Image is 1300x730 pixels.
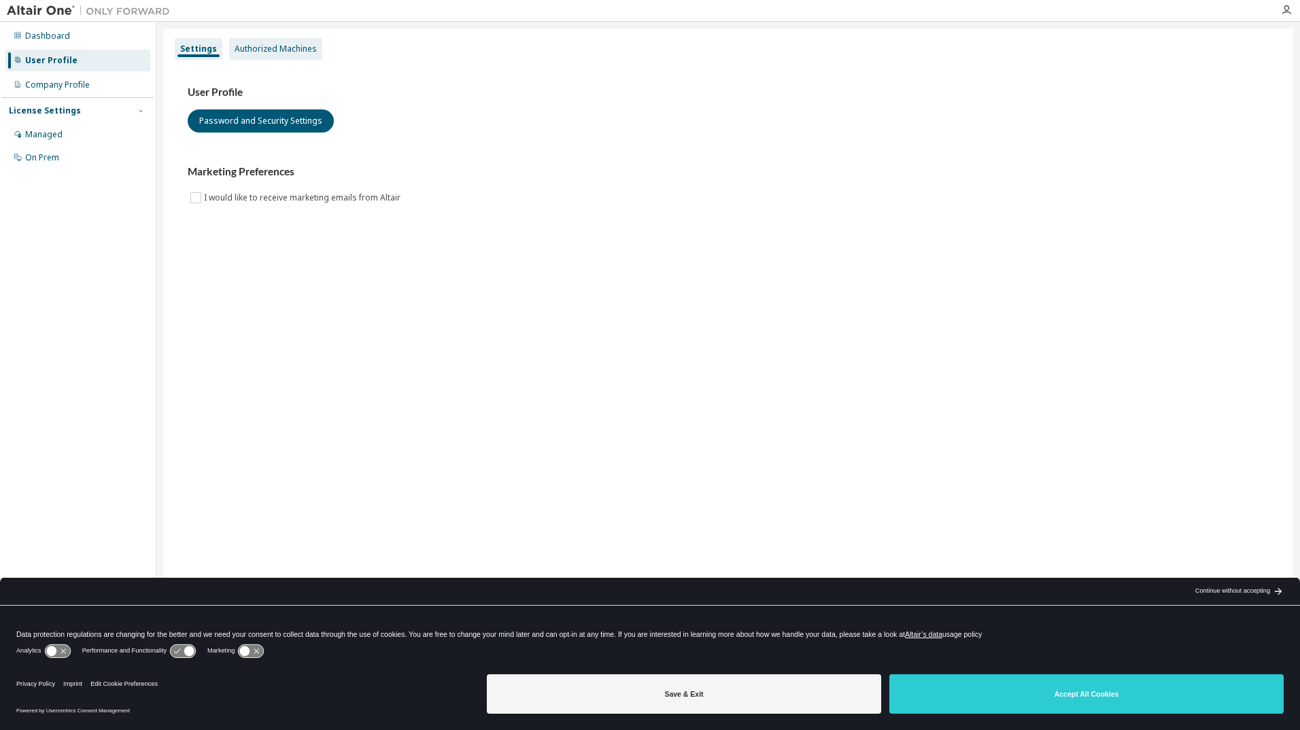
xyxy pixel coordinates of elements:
[25,152,59,163] div: On Prem
[188,165,1269,179] h3: Marketing Preferences
[188,109,334,133] button: Password and Security Settings
[235,44,317,54] div: Authorized Machines
[180,44,217,54] div: Settings
[25,31,70,41] div: Dashboard
[7,4,177,18] img: Altair One
[25,55,78,66] div: User Profile
[188,86,1269,99] h3: User Profile
[25,129,63,140] div: Managed
[25,80,90,90] div: Company Profile
[9,105,81,116] div: License Settings
[204,190,403,206] label: I would like to receive marketing emails from Altair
